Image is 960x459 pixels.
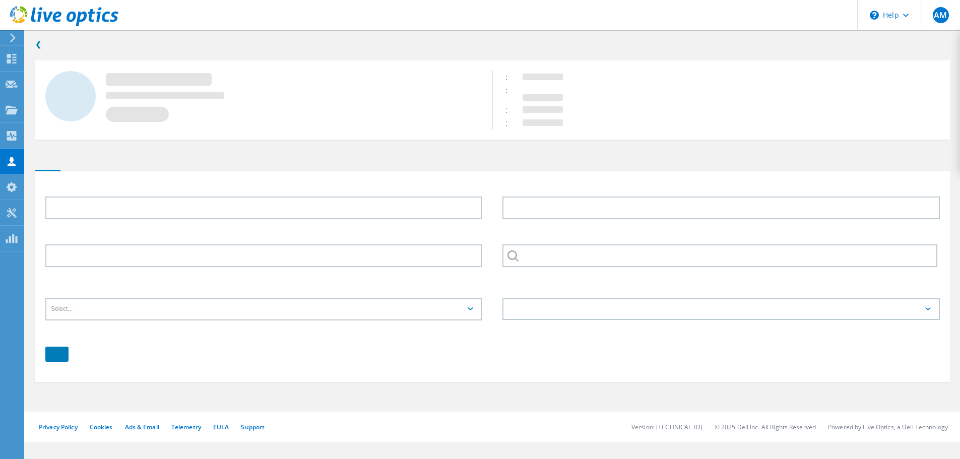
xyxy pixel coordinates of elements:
a: Back to search [35,38,42,50]
span: : [505,85,518,96]
a: Live Optics Dashboard [10,21,118,28]
span: : [505,72,518,83]
span: : [505,117,518,128]
li: Version: [TECHNICAL_ID] [631,423,702,431]
span: : [505,104,518,115]
li: © 2025 Dell Inc. All Rights Reserved [715,423,816,431]
svg: \n [870,11,879,20]
a: EULA [213,423,229,431]
span: AM [934,11,947,19]
a: Ads & Email [125,423,159,431]
a: Support [241,423,265,431]
a: Cookies [90,423,113,431]
a: Privacy Policy [39,423,78,431]
li: Powered by Live Optics, a Dell Technology [828,423,948,431]
a: Telemetry [171,423,201,431]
